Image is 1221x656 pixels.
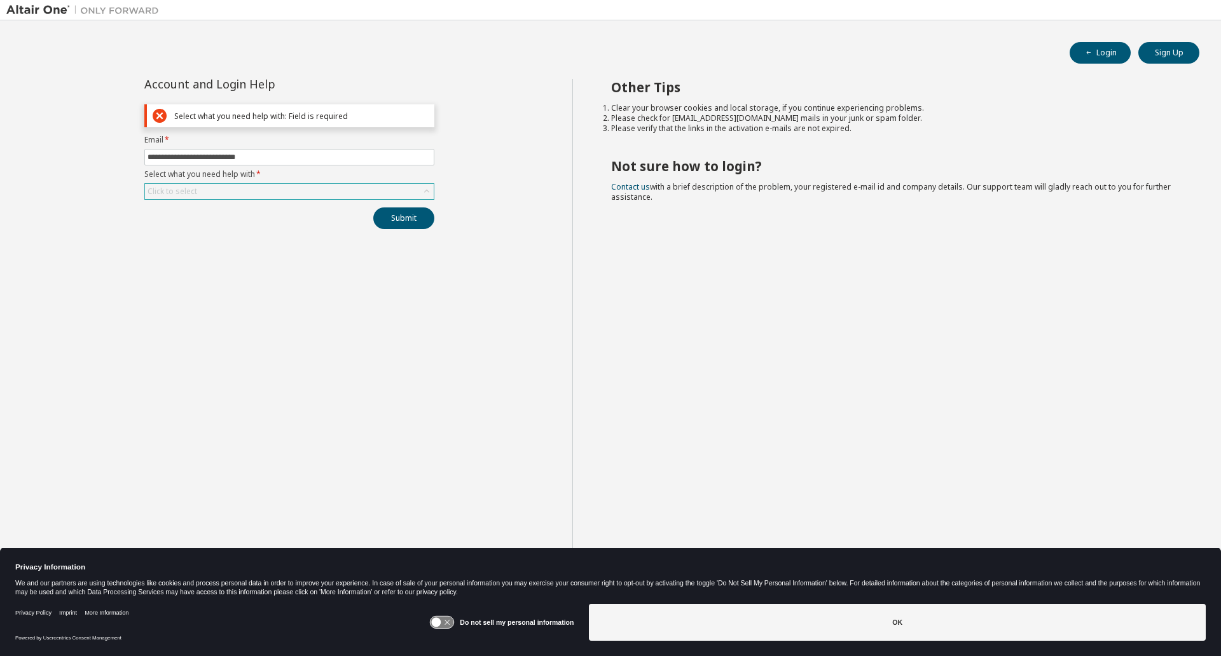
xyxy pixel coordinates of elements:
[1070,42,1131,64] button: Login
[611,79,1177,95] h2: Other Tips
[144,135,434,145] label: Email
[611,103,1177,113] li: Clear your browser cookies and local storage, if you continue experiencing problems.
[611,113,1177,123] li: Please check for [EMAIL_ADDRESS][DOMAIN_NAME] mails in your junk or spam folder.
[611,158,1177,174] h2: Not sure how to login?
[145,184,434,199] div: Click to select
[6,4,165,17] img: Altair One
[148,186,197,197] div: Click to select
[373,207,434,229] button: Submit
[611,181,650,192] a: Contact us
[1138,42,1199,64] button: Sign Up
[144,79,376,89] div: Account and Login Help
[174,111,429,121] div: Select what you need help with: Field is required
[144,169,434,179] label: Select what you need help with
[611,181,1171,202] span: with a brief description of the problem, your registered e-mail id and company details. Our suppo...
[611,123,1177,134] li: Please verify that the links in the activation e-mails are not expired.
